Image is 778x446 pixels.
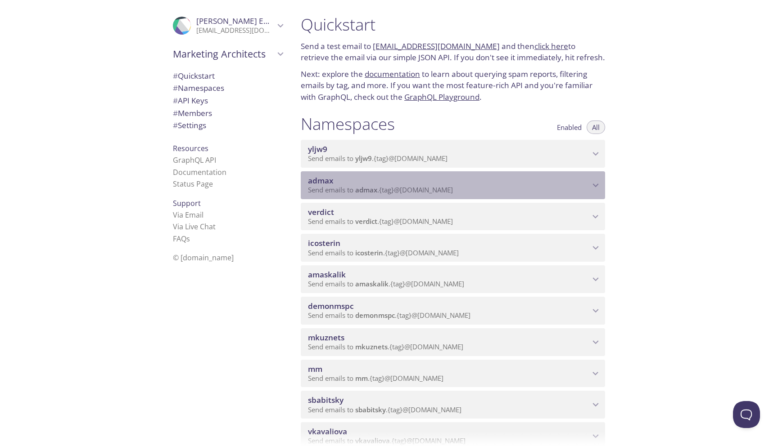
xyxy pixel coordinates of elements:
[166,107,290,120] div: Members
[308,207,334,217] span: verdict
[166,70,290,82] div: Quickstart
[308,332,344,343] span: mkuznets
[301,297,605,325] div: demonmspc namespace
[301,360,605,388] div: mm namespace
[308,144,327,154] span: yljw9
[173,155,216,165] a: GraphQL API
[166,11,290,40] div: Dmitrii Emelianenko
[173,83,224,93] span: Namespaces
[355,311,395,320] span: demonmspc
[173,198,201,208] span: Support
[308,217,453,226] span: Send emails to . {tag} @[DOMAIN_NAME]
[308,279,464,288] span: Send emails to . {tag} @[DOMAIN_NAME]
[173,179,213,189] a: Status Page
[173,48,275,60] span: Marketing Architects
[587,120,605,134] button: All
[301,140,605,168] div: yljw9 namespace
[173,95,208,106] span: API Keys
[196,16,306,26] span: [PERSON_NAME] Emelianenko
[301,203,605,231] div: verdict namespace
[355,374,368,383] span: mm
[301,391,605,419] div: sbabitsky namespace
[166,82,290,94] div: Namespaces
[301,40,605,63] p: Send a test email to and then to retrieve the email via our simple JSON API. If you don't see it ...
[308,269,346,280] span: amaskalik
[552,120,587,134] button: Enabled
[355,217,377,226] span: verdict
[173,108,212,118] span: Members
[308,405,461,414] span: Send emails to . {tag} @[DOMAIN_NAME]
[173,120,206,130] span: Settings
[301,328,605,356] div: mkuznets namespace
[166,94,290,107] div: API Keys
[355,248,383,257] span: icosterin
[308,301,354,311] span: demonmspc
[301,234,605,262] div: icosterin namespace
[173,143,208,153] span: Resources
[166,42,290,66] div: Marketing Architects
[186,234,190,244] span: s
[308,342,463,351] span: Send emails to . {tag} @[DOMAIN_NAME]
[173,222,216,232] a: Via Live Chat
[365,69,420,79] a: documentation
[173,234,190,244] a: FAQ
[308,238,340,248] span: icosterin
[173,120,178,130] span: #
[534,41,568,51] a: click here
[733,401,760,428] iframe: Help Scout Beacon - Open
[308,175,333,186] span: admax
[404,92,479,102] a: GraphQL Playground
[173,253,234,263] span: © [DOMAIN_NAME]
[173,83,178,93] span: #
[355,154,372,163] span: yljw9
[301,265,605,293] div: amaskalik namespace
[355,279,389,288] span: amaskalik
[308,364,322,374] span: mm
[308,311,470,320] span: Send emails to . {tag} @[DOMAIN_NAME]
[308,395,344,405] span: sbabitsky
[196,26,275,35] p: [EMAIL_ADDRESS][DOMAIN_NAME]
[355,342,388,351] span: mkuznets
[173,210,204,220] a: Via Email
[308,374,443,383] span: Send emails to . {tag} @[DOMAIN_NAME]
[373,41,500,51] a: [EMAIL_ADDRESS][DOMAIN_NAME]
[173,108,178,118] span: #
[355,185,377,194] span: admax
[301,171,605,199] div: admax namespace
[308,248,459,257] span: Send emails to . {tag} @[DOMAIN_NAME]
[301,68,605,103] p: Next: explore the to learn about querying spam reports, filtering emails by tag, and more. If you...
[355,405,386,414] span: sbabitsky
[173,167,226,177] a: Documentation
[173,71,178,81] span: #
[173,71,215,81] span: Quickstart
[308,185,453,194] span: Send emails to . {tag} @[DOMAIN_NAME]
[308,154,448,163] span: Send emails to . {tag} @[DOMAIN_NAME]
[301,114,395,134] h1: Namespaces
[166,119,290,132] div: Team Settings
[301,14,605,35] h1: Quickstart
[173,95,178,106] span: #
